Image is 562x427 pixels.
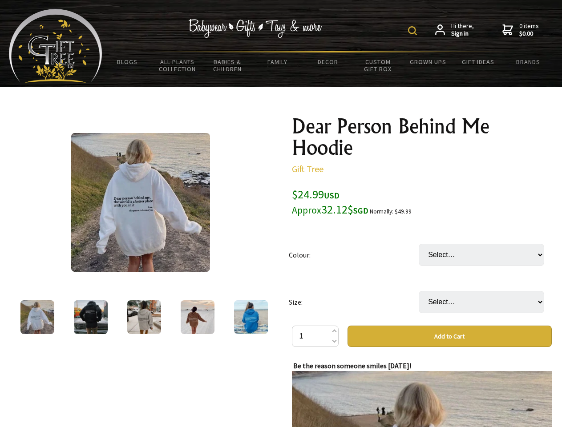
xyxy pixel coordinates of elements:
a: Decor [303,52,353,71]
img: Dear Person Behind Me Hoodie [234,300,268,334]
h1: Dear Person Behind Me Hoodie [292,116,552,158]
a: Grown Ups [403,52,453,71]
strong: Sign in [451,30,474,38]
span: SGD [353,205,368,216]
button: Add to Cart [348,326,552,347]
img: product search [408,26,417,35]
a: Babies & Children [202,52,253,78]
a: Custom Gift Box [353,52,403,78]
img: Babyware - Gifts - Toys and more... [9,9,102,83]
strong: $0.00 [519,30,539,38]
a: BLOGS [102,52,153,71]
span: USD [324,190,340,201]
a: Family [253,52,303,71]
td: Colour: [289,231,419,278]
small: Approx [292,204,321,216]
img: Dear Person Behind Me Hoodie [74,300,108,334]
span: 0 items [519,22,539,38]
a: Gift Ideas [453,52,503,71]
img: Dear Person Behind Me Hoodie [20,300,54,334]
span: $24.99 32.12$ [292,187,368,217]
span: Hi there, [451,22,474,38]
img: Dear Person Behind Me Hoodie [71,133,210,272]
td: Size: [289,278,419,326]
a: Hi there,Sign in [435,22,474,38]
a: 0 items$0.00 [502,22,539,38]
img: Dear Person Behind Me Hoodie [127,300,161,334]
img: Dear Person Behind Me Hoodie [181,300,214,334]
img: Babywear - Gifts - Toys & more [189,19,322,38]
a: Gift Tree [292,163,323,174]
small: Normally: $49.99 [370,208,412,215]
a: Brands [503,52,554,71]
a: All Plants Collection [153,52,203,78]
